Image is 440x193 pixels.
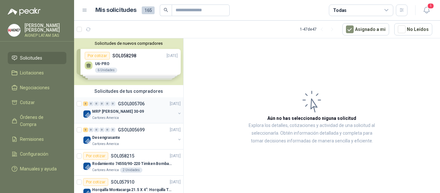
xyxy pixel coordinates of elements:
div: 3 [83,101,88,106]
div: 0 [105,101,110,106]
span: Órdenes de Compra [20,114,60,128]
span: Remisiones [20,136,44,143]
p: [PERSON_NAME] [PERSON_NAME] [24,23,66,32]
div: Por cotizar [83,152,108,160]
a: Órdenes de Compra [8,111,66,130]
img: Logo peakr [8,8,41,15]
div: 2 Unidades [120,168,142,173]
span: Licitaciones [20,69,44,76]
a: Solicitudes [8,52,66,64]
img: Company Logo [83,162,91,170]
a: Por cotizarSOL058215[DATE] Company LogoRodamiento 74550/90-220 Timken BombaVG40Cartones America2 ... [74,150,183,176]
a: Configuración [8,148,66,160]
p: SOL058215 [111,154,134,158]
a: Manuales y ayuda [8,163,66,175]
p: SOL057910 [111,180,134,184]
div: 3 [83,128,88,132]
div: 0 [94,101,99,106]
span: search [164,8,168,12]
div: 0 [110,128,115,132]
p: Desengrasante [92,135,120,141]
p: Cartones America [92,168,119,173]
span: Configuración [20,150,48,158]
button: Asignado a mi [342,23,389,35]
p: AIGNEP LATAM SAS [24,34,66,37]
div: Solicitudes de tus compradores [74,85,183,97]
span: Manuales y ayuda [20,165,57,172]
div: 0 [94,128,99,132]
img: Company Logo [8,24,20,36]
a: 3 0 0 0 0 0 GSOL005699[DATE] Company LogoDesengrasanteCartones America [83,126,182,147]
span: 165 [142,6,155,14]
h3: Aún no has seleccionado niguna solicitud [267,115,356,122]
div: 0 [89,101,93,106]
span: Cotizar [20,99,35,106]
button: Solicitudes de nuevos compradores [77,41,181,46]
p: [DATE] [170,153,181,159]
a: Negociaciones [8,82,66,94]
p: Cartones America [92,115,119,121]
img: Company Logo [83,110,91,118]
div: 0 [100,101,104,106]
button: No Leídos [394,23,432,35]
a: Cotizar [8,96,66,109]
div: Todas [333,7,347,14]
p: MRP [PERSON_NAME] 30-09 [92,109,144,115]
p: GSOL005706 [118,101,145,106]
p: [DATE] [170,101,181,107]
img: Company Logo [83,136,91,144]
a: 3 0 0 0 0 0 GSOL005706[DATE] Company LogoMRP [PERSON_NAME] 30-09Cartones America [83,100,182,121]
p: [DATE] [170,179,181,185]
div: 1 - 47 de 47 [300,24,337,34]
div: 0 [89,128,93,132]
div: 0 [110,101,115,106]
p: Explora los detalles, cotizaciones y actividad de una solicitud al seleccionarla. Obtén informaci... [248,122,376,145]
span: Solicitudes [20,54,42,62]
p: Rodamiento 74550/90-220 Timken BombaVG40 [92,161,172,167]
p: GSOL005699 [118,128,145,132]
div: Solicitudes de nuevos compradoresPor cotizarSOL058298[DATE] U6-PRO6 UnidadesPor cotizarSOL058248[... [74,38,183,85]
div: 0 [100,128,104,132]
p: [DATE] [170,127,181,133]
a: Licitaciones [8,67,66,79]
span: 1 [427,3,434,9]
span: Negociaciones [20,84,50,91]
h1: Mis solicitudes [95,5,137,15]
div: Por cotizar [83,178,108,186]
p: Horquilla Montacarga 21.5 X 4": Horquilla Telescopica Overall size 2108 x 660 x 324mm [92,187,172,193]
div: 0 [105,128,110,132]
p: Cartones America [92,141,119,147]
button: 1 [421,5,432,16]
a: Remisiones [8,133,66,145]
